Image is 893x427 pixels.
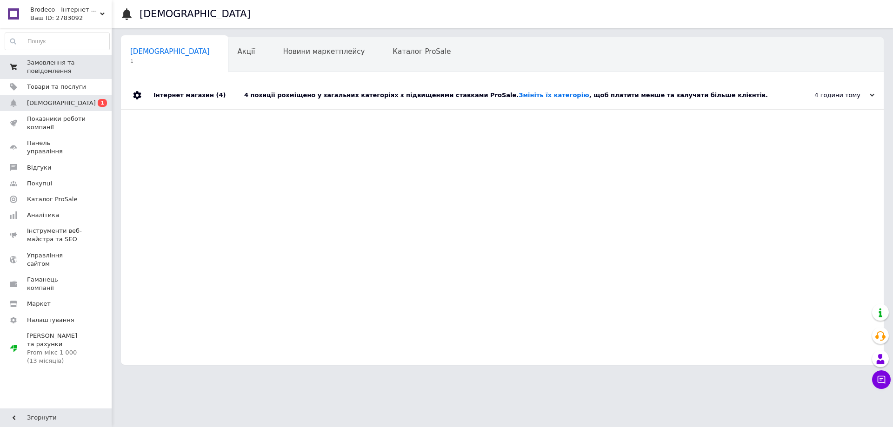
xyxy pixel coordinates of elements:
[781,91,874,99] div: 4 години тому
[27,83,86,91] span: Товари та послуги
[27,300,51,308] span: Маркет
[140,8,251,20] h1: [DEMOGRAPHIC_DATA]
[30,6,100,14] span: Brodeco - Інтернет Магазин Декоративних Штукатурок, Фарб та Лаків
[216,92,226,99] span: (4)
[872,370,891,389] button: Чат з покупцем
[27,139,86,156] span: Панель управління
[130,58,210,65] span: 1
[98,99,107,107] span: 1
[27,276,86,292] span: Гаманець компанії
[27,251,86,268] span: Управління сайтом
[244,91,781,99] div: 4 позиції розміщено у загальних категоріях з підвищеними ставками ProSale. , щоб платити менше та...
[238,47,255,56] span: Акції
[27,99,96,107] span: [DEMOGRAPHIC_DATA]
[27,211,59,219] span: Аналітика
[27,348,86,365] div: Prom мікс 1 000 (13 місяців)
[153,81,244,109] div: Інтернет магазин
[393,47,451,56] span: Каталог ProSale
[27,195,77,204] span: Каталог ProSale
[130,47,210,56] span: [DEMOGRAPHIC_DATA]
[27,59,86,75] span: Замовлення та повідомлення
[27,115,86,131] span: Показники роботи компанії
[27,179,52,188] span: Покупці
[519,92,589,99] a: Змініть їх категорію
[27,316,74,324] span: Налаштування
[27,227,86,243] span: Інструменти веб-майстра та SEO
[283,47,365,56] span: Новини маркетплейсу
[27,164,51,172] span: Відгуки
[30,14,112,22] div: Ваш ID: 2783092
[27,332,86,366] span: [PERSON_NAME] та рахунки
[5,33,109,50] input: Пошук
